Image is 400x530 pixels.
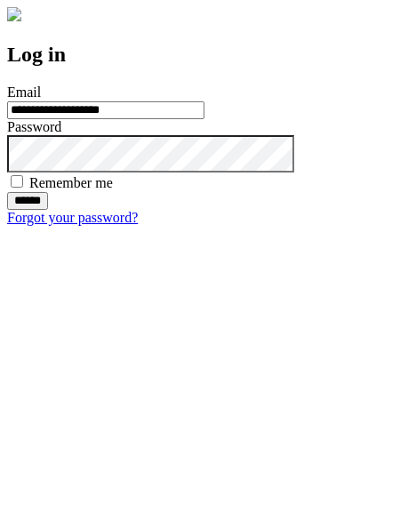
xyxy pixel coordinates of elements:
a: Forgot your password? [7,210,138,225]
label: Email [7,84,41,100]
label: Password [7,119,61,134]
label: Remember me [29,175,113,190]
img: logo-4e3dc11c47720685a147b03b5a06dd966a58ff35d612b21f08c02c0306f2b779.png [7,7,21,21]
h2: Log in [7,43,393,67]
